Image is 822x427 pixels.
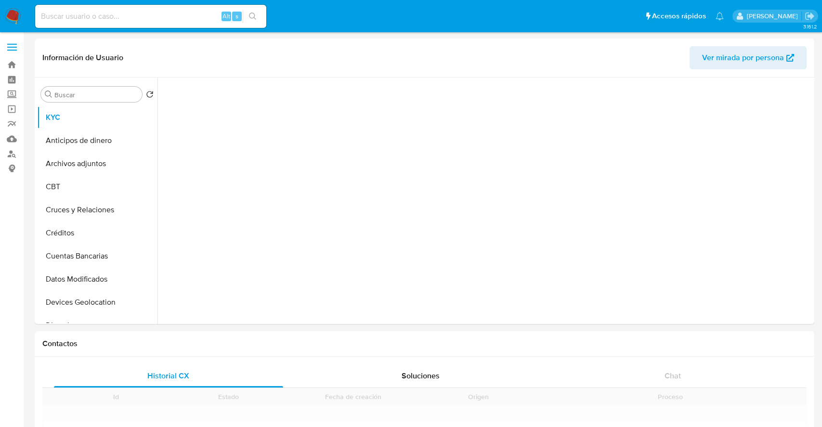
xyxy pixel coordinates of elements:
button: Anticipos de dinero [37,129,157,152]
button: Datos Modificados [37,268,157,291]
span: Accesos rápidos [652,11,706,21]
span: s [235,12,238,21]
p: ximena.felix@mercadolibre.com [747,12,801,21]
button: Cuentas Bancarias [37,245,157,268]
input: Buscar [54,91,138,99]
h1: Contactos [42,339,807,349]
button: KYC [37,106,157,129]
button: Archivos adjuntos [37,152,157,175]
span: Historial CX [147,370,189,381]
button: Devices Geolocation [37,291,157,314]
span: Chat [665,370,681,381]
span: Alt [222,12,230,21]
h1: Información de Usuario [42,53,123,63]
input: Buscar usuario o caso... [35,10,266,23]
button: CBT [37,175,157,198]
button: Cruces y Relaciones [37,198,157,221]
button: Volver al orden por defecto [146,91,154,101]
button: Créditos [37,221,157,245]
button: search-icon [243,10,262,23]
a: Notificaciones [716,12,724,20]
button: Ver mirada por persona [690,46,807,69]
span: Soluciones [402,370,440,381]
button: Buscar [45,91,52,98]
button: Direcciones [37,314,157,337]
span: Ver mirada por persona [702,46,784,69]
a: Salir [805,11,815,21]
